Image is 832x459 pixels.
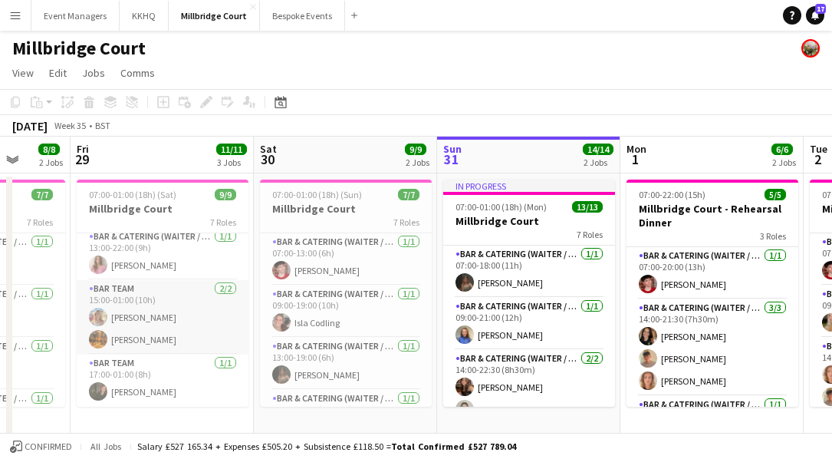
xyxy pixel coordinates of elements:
button: Event Managers [31,1,120,31]
a: Comms [114,63,161,83]
div: 2 Jobs [406,157,429,168]
div: [DATE] [12,118,48,134]
button: Millbridge Court [169,1,260,31]
span: Sat [260,142,277,156]
app-card-role: Bar & Catering (Waiter / waitress)1/107:00-18:00 (11h)[PERSON_NAME] [443,246,615,298]
span: 31 [441,150,462,168]
span: 7/7 [31,189,53,200]
span: 1 [624,150,646,168]
h3: Millbridge Court [77,202,248,216]
h3: Millbridge Court - Rehearsal Dinner [626,202,798,229]
app-job-card: In progress07:00-01:00 (18h) (Mon)13/13Millbridge Court7 RolesBar & Catering (Waiter / waitress)1... [443,180,615,407]
button: Confirmed [8,438,74,455]
h3: Millbridge Court [443,214,615,228]
span: 7 Roles [210,216,236,228]
span: 30 [258,150,277,168]
span: 07:00-01:00 (18h) (Mon) [455,201,547,213]
button: KKHQ [120,1,169,31]
span: Comms [120,66,155,80]
a: View [6,63,40,83]
span: 17 [815,4,826,14]
span: 07:00-01:00 (18h) (Sat) [89,189,176,200]
span: 2 [807,150,827,168]
span: 13/13 [572,201,603,213]
span: Week 35 [51,120,89,131]
span: 8/8 [38,144,60,155]
span: Edit [49,66,67,80]
app-card-role: Bar & Catering (Waiter / waitress)3/314:00-21:30 (7h30m)[PERSON_NAME][PERSON_NAME][PERSON_NAME] [626,299,798,396]
button: Bespoke Events [260,1,345,31]
span: 29 [74,150,89,168]
span: 6/6 [771,144,793,155]
span: 9/9 [215,189,236,200]
app-card-role: Bar & Catering (Waiter / waitress)1/109:00-19:00 (10h)Isla Codling [260,286,432,338]
span: 11/11 [216,144,247,155]
div: BST [95,120,110,131]
app-job-card: 07:00-01:00 (18h) (Sat)9/9Millbridge Court7 Roles[PERSON_NAME][PERSON_NAME]Bar & Catering (Waiter... [77,180,248,407]
app-card-role: Bar & Catering (Waiter / waitress)1/107:00-20:00 (13h)[PERSON_NAME] [626,247,798,299]
span: 5/5 [765,189,786,200]
span: 14/14 [583,144,613,155]
div: 3 Jobs [217,157,246,168]
span: 07:00-22:00 (15h) [639,189,705,200]
span: View [12,66,34,80]
app-card-role: Bar & Catering (Waiter / waitress)2/214:00-22:30 (8h30m)[PERSON_NAME][GEOGRAPHIC_DATA] [443,350,615,424]
div: 2 Jobs [772,157,796,168]
span: 9/9 [405,144,426,155]
span: Confirmed [25,441,72,452]
h3: Millbridge Court [260,202,432,216]
app-job-card: 07:00-22:00 (15h)5/5Millbridge Court - Rehearsal Dinner3 RolesBar & Catering (Waiter / waitress)1... [626,180,798,407]
h1: Millbridge Court [12,37,146,60]
app-user-avatar: Staffing Manager [801,39,820,58]
span: 7/7 [398,189,419,200]
app-card-role: Bar & Catering (Waiter / waitress)1/114:00-21:30 (7h30m) [260,390,432,442]
span: 07:00-01:00 (18h) (Sun) [272,189,362,200]
span: 7 Roles [27,216,53,228]
app-card-role: Bar & Catering (Waiter / waitress)1/113:00-19:00 (6h)[PERSON_NAME] [260,338,432,390]
span: Fri [77,142,89,156]
span: Total Confirmed £527 789.04 [391,441,516,452]
app-card-role: Bar Team2/215:00-01:00 (10h)[PERSON_NAME][PERSON_NAME] [77,280,248,355]
span: Tue [810,142,827,156]
app-card-role: Bar & Catering (Waiter / waitress)1/107:00-13:00 (6h)[PERSON_NAME] [260,233,432,286]
div: In progress [443,180,615,192]
span: Sun [443,142,462,156]
a: Jobs [76,63,111,83]
app-card-role: Bar & Catering (Waiter / waitress)1/113:00-22:00 (9h)[PERSON_NAME] [77,228,248,280]
app-card-role: Bar & Catering (Waiter / waitress)1/1 [626,396,798,448]
div: Salary £527 165.34 + Expenses £505.20 + Subsistence £118.50 = [137,441,516,452]
a: 17 [806,6,824,25]
div: 2 Jobs [39,157,63,168]
span: Jobs [82,66,105,80]
span: Mon [626,142,646,156]
div: 2 Jobs [584,157,613,168]
span: 7 Roles [577,229,603,240]
app-card-role: Bar & Catering (Waiter / waitress)1/109:00-21:00 (12h)[PERSON_NAME] [443,298,615,350]
span: 7 Roles [393,216,419,228]
app-job-card: 07:00-01:00 (18h) (Sun)7/7Millbridge Court7 RolesBar & Catering (Waiter / waitress)1/107:00-13:00... [260,180,432,407]
span: 3 Roles [760,230,786,242]
app-card-role: Bar Team1/117:00-01:00 (8h)[PERSON_NAME] [77,355,248,407]
a: Edit [43,63,73,83]
span: All jobs [87,441,124,452]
